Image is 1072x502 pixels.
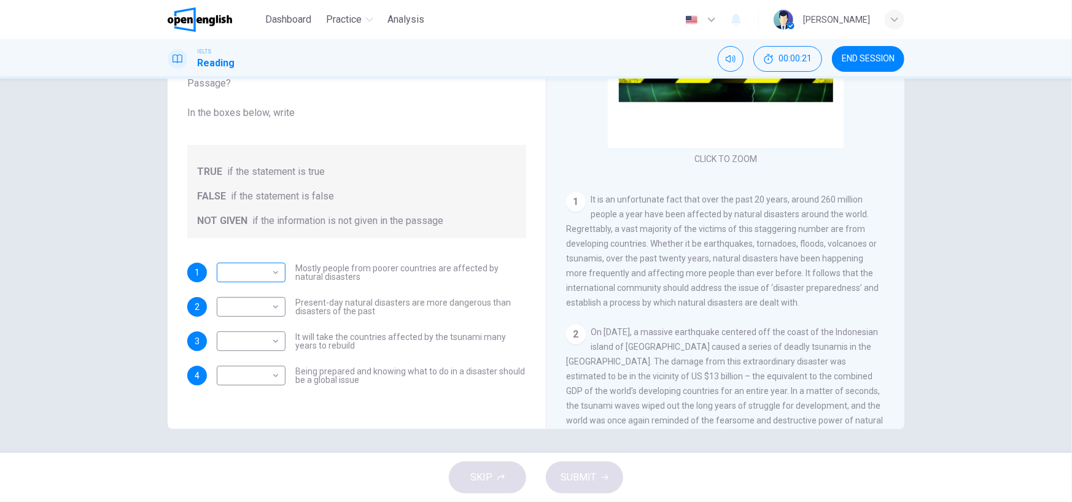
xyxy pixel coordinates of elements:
[295,367,526,384] span: Being prepared and knowing what to do in a disaster should be a global issue
[195,337,200,346] span: 3
[832,46,904,72] button: END SESSION
[227,164,325,179] span: if the statement is true
[197,189,226,204] span: FALSE
[197,214,247,228] span: NOT GIVEN
[187,61,526,120] span: Do the following statements agree with the information given in the Reading Passage? In the boxes...
[231,189,334,204] span: if the statement is false
[803,12,870,27] div: [PERSON_NAME]
[260,9,317,31] button: Dashboard
[197,56,235,71] h1: Reading
[195,303,200,311] span: 2
[197,47,211,56] span: IELTS
[168,7,260,32] a: OpenEnglish logo
[566,195,879,307] span: It is an unfortunate fact that over the past 20 years, around 260 million people a year have been...
[718,46,744,72] div: Mute
[684,15,699,25] img: en
[295,333,526,350] span: It will take the countries affected by the tsunami many years to rebuild
[779,54,812,64] span: 00:00:21
[566,327,883,440] span: On [DATE], a massive earthquake centered off the coast of the Indonesian island of [GEOGRAPHIC_DA...
[295,264,526,281] span: Mostly people from poorer countries are affected by natural disasters
[195,268,200,277] span: 1
[327,12,362,27] span: Practice
[195,371,200,380] span: 4
[753,46,822,72] div: Hide
[168,7,232,32] img: OpenEnglish logo
[774,10,793,29] img: Profile picture
[383,9,430,31] button: Analysis
[295,298,526,315] span: Present-day natural disasters are more dangerous than disasters of the past
[566,325,586,344] div: 2
[265,12,312,27] span: Dashboard
[388,12,425,27] span: Analysis
[322,9,378,31] button: Practice
[197,164,222,179] span: TRUE
[566,192,586,212] div: 1
[753,46,822,72] button: 00:00:21
[252,214,443,228] span: if the information is not given in the passage
[842,54,895,64] span: END SESSION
